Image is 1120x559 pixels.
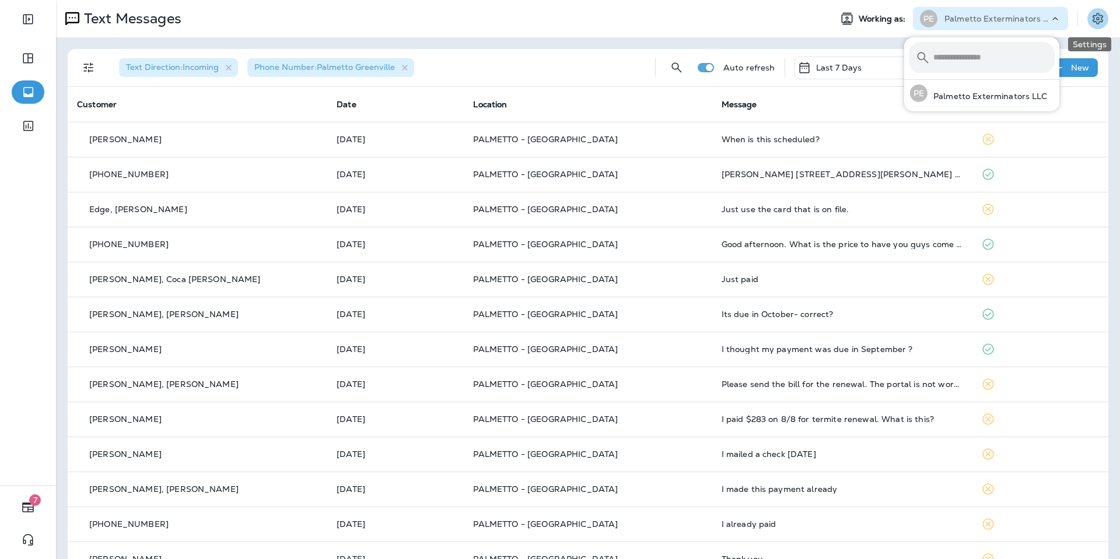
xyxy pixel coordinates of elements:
p: [PERSON_NAME] [89,135,162,144]
p: Palmetto Exterminators LLC [944,14,1049,23]
p: Aug 13, 2025 10:32 AM [337,310,454,319]
p: Aug 13, 2025 04:23 PM [337,240,454,249]
div: I thought my payment was due in September ? [722,344,963,354]
p: Text Messages [79,10,181,27]
span: PALMETTO - [GEOGRAPHIC_DATA] [473,449,618,459]
p: New [1071,63,1089,72]
span: PALMETTO - [GEOGRAPHIC_DATA] [473,309,618,319]
span: PALMETTO - [GEOGRAPHIC_DATA] [473,484,618,494]
p: Aug 13, 2025 09:52 AM [337,414,454,424]
span: PALMETTO - [GEOGRAPHIC_DATA] [473,379,618,389]
p: Aug 13, 2025 05:02 PM [337,205,454,214]
p: Auto refresh [723,63,775,72]
span: Phone Number : Palmetto Greenville [254,62,395,72]
div: PE [920,10,937,27]
span: Customer [77,99,117,110]
span: Location [473,99,507,110]
button: Filters [77,56,100,79]
div: Phone Number:Palmetto Greenville [247,58,414,77]
p: [PHONE_NUMBER] [89,240,169,249]
span: PALMETTO - [GEOGRAPHIC_DATA] [473,519,618,529]
p: Aug 13, 2025 09:51 AM [337,484,454,494]
span: Date [337,99,356,110]
p: [PERSON_NAME], [PERSON_NAME] [89,310,239,319]
p: [PHONE_NUMBER] [89,519,169,529]
span: PALMETTO - [GEOGRAPHIC_DATA] [473,414,618,424]
div: Text Direction:Incoming [119,58,238,77]
div: I already paid [722,519,963,529]
p: [PERSON_NAME], Coca [PERSON_NAME] [89,275,261,284]
div: Settings [1068,37,1111,51]
span: PALMETTO - [GEOGRAPHIC_DATA] [473,274,618,284]
div: I made this payment already [722,484,963,494]
p: [PERSON_NAME], [PERSON_NAME] [89,379,239,389]
p: [PERSON_NAME] [89,449,162,459]
div: Good afternoon. What is the price to have you guys come back and spray ? [722,240,963,249]
span: PALMETTO - [GEOGRAPHIC_DATA] [473,134,618,145]
div: Please send the bill for the renewal. The portal is not working and not showing my history and in... [722,379,963,389]
p: [PERSON_NAME] [89,414,162,424]
span: PALMETTO - [GEOGRAPHIC_DATA] [473,204,618,215]
div: Just paid [722,275,963,284]
p: Aug 13, 2025 11:07 AM [337,275,454,284]
span: PALMETTO - [GEOGRAPHIC_DATA] [473,239,618,249]
div: Its due in October- correct? [722,310,963,319]
p: Aug 13, 2025 09:51 AM [337,449,454,459]
p: [PERSON_NAME] [89,344,162,354]
button: Search Messages [665,56,688,79]
p: Last 7 Days [816,63,862,72]
span: Working as: [859,14,908,24]
p: Palmetto Exterminators LLC [928,92,1048,101]
div: PE [910,85,928,102]
button: Settings [1087,8,1108,29]
p: Aug 13, 2025 09:41 AM [337,519,454,529]
div: I paid $283 on 8/8 for termite renewal. What is this? [722,414,963,424]
span: Text Direction : Incoming [126,62,219,72]
span: 7 [29,494,41,506]
div: When is this scheduled? [722,135,963,144]
p: Aug 14, 2025 04:01 PM [337,170,454,179]
p: [PERSON_NAME], [PERSON_NAME] [89,484,239,494]
p: Aug 14, 2025 09:23 PM [337,135,454,144]
button: 7 [12,495,44,519]
p: Edge, [PERSON_NAME] [89,205,187,214]
button: Expand Sidebar [12,8,44,31]
span: PALMETTO - [GEOGRAPHIC_DATA] [473,344,618,354]
div: Just use the card that is on file. [722,205,963,214]
span: PALMETTO - [GEOGRAPHIC_DATA] [473,169,618,180]
div: I mailed a check yesterday [722,449,963,459]
p: Aug 13, 2025 10:10 AM [337,344,454,354]
p: [PHONE_NUMBER] [89,170,169,179]
div: Deb Dixon 3 Sunfield Ct Greer Backyard pictures with treatment areas/concerns with the rock area ... [722,170,963,179]
span: Message [722,99,757,110]
p: Aug 13, 2025 10:06 AM [337,379,454,389]
button: PEPalmetto Exterminators LLC [904,80,1059,107]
